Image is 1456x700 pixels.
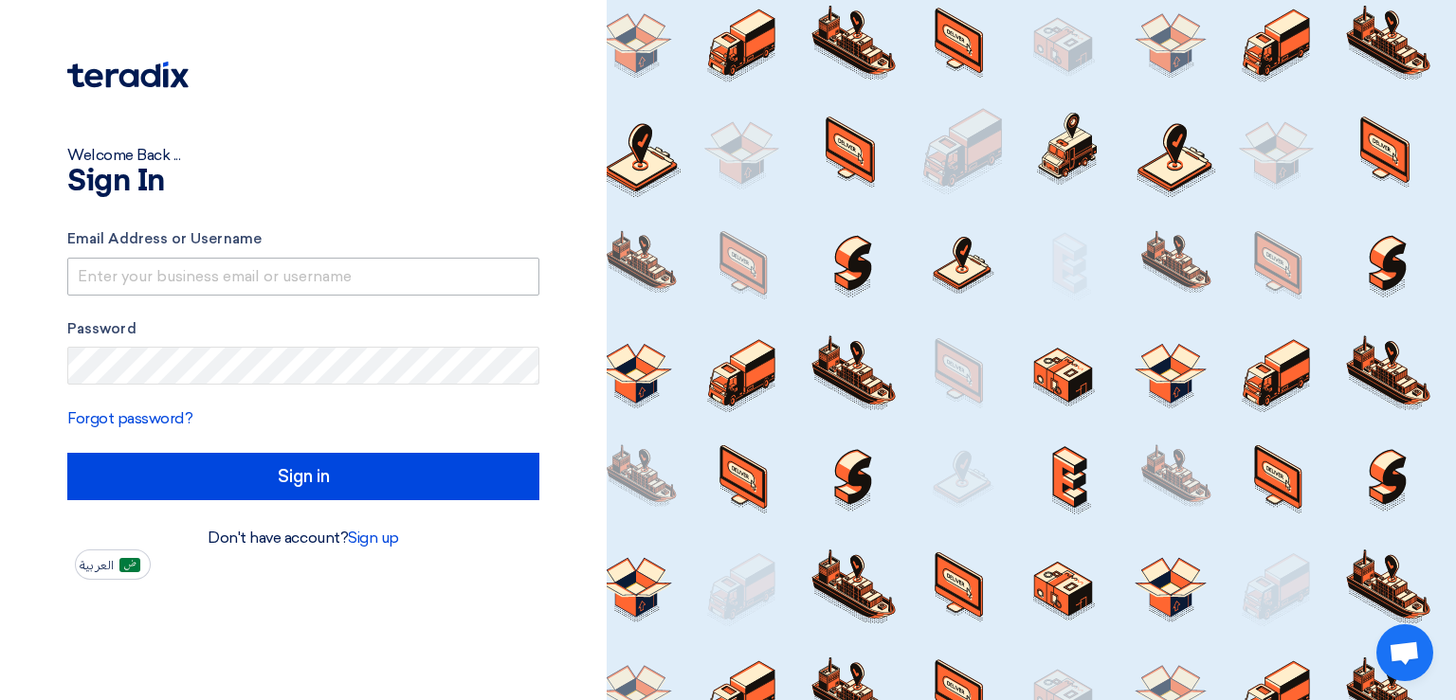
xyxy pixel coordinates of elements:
[67,144,539,167] div: Welcome Back ...
[1376,624,1433,681] a: Open chat
[67,258,539,296] input: Enter your business email or username
[80,559,114,572] span: العربية
[67,409,192,427] a: Forgot password?
[67,318,539,340] label: Password
[348,529,399,547] a: Sign up
[67,228,539,250] label: Email Address or Username
[119,558,140,572] img: ar-AR.png
[75,549,151,580] button: العربية
[67,527,539,549] div: Don't have account?
[67,453,539,500] input: Sign in
[67,62,189,88] img: Teradix logo
[67,167,539,197] h1: Sign In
